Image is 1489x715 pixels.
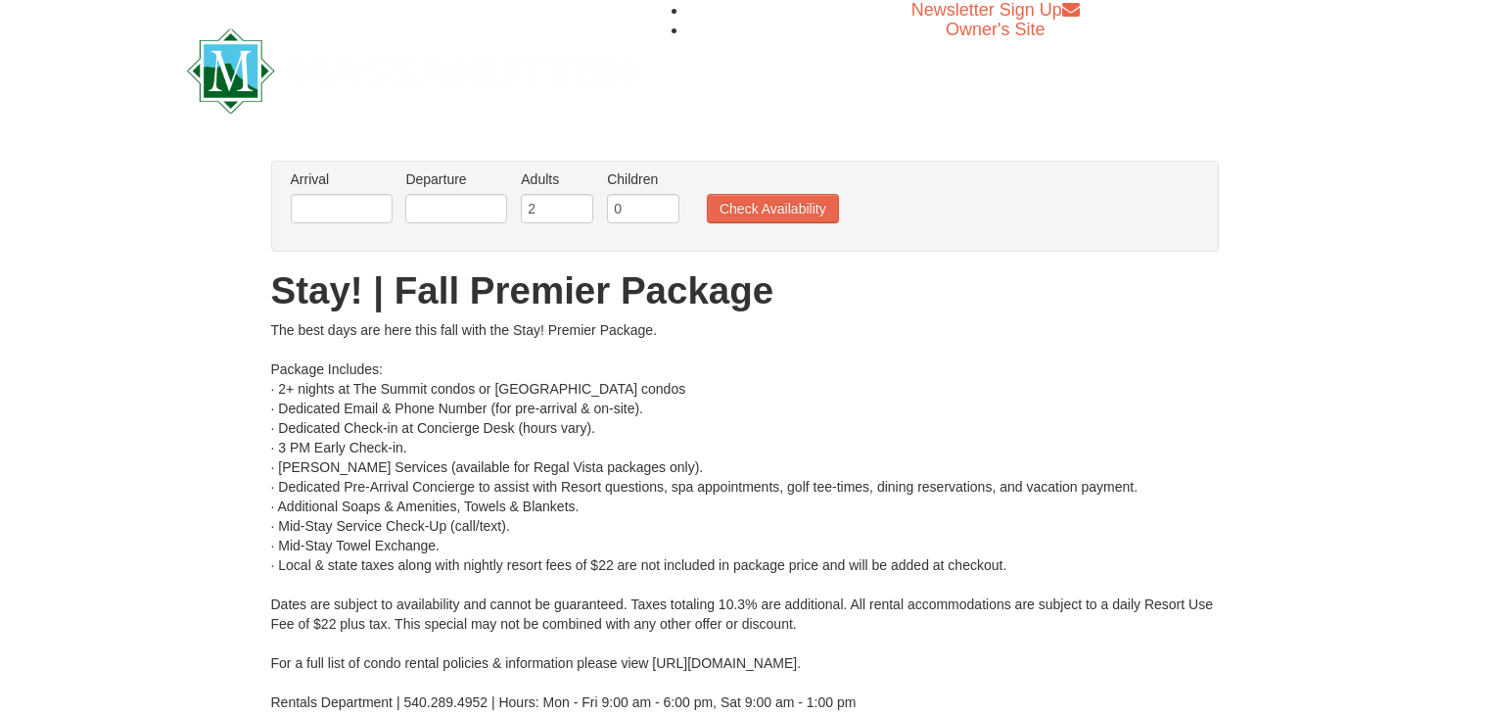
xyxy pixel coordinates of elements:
[521,169,593,189] label: Adults
[271,320,1219,712] div: The best days are here this fall with the Stay! Premier Package. Package Includes: · 2+ nights at...
[405,169,507,189] label: Departure
[291,169,393,189] label: Arrival
[607,169,679,189] label: Children
[271,271,1219,310] h1: Stay! | Fall Premier Package
[187,28,635,114] img: Massanutten Resort Logo
[187,45,635,91] a: Massanutten Resort
[946,20,1045,39] a: Owner's Site
[707,194,839,223] button: Check Availability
